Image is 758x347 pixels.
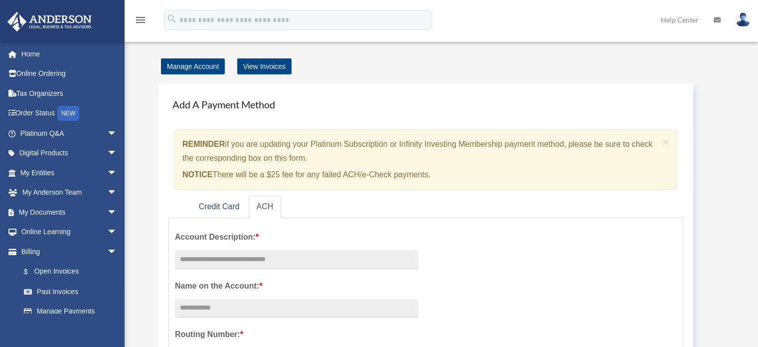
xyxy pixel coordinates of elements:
label: Account Description: [175,230,418,244]
label: Name on the Account: [175,279,418,293]
span: × [663,136,670,147]
a: Tax Organizers [7,83,132,103]
a: menu [135,17,147,26]
img: Anderson Advisors Platinum Portal [4,12,95,31]
a: Billingarrow_drop_down [7,242,132,262]
a: My Anderson Teamarrow_drop_down [7,183,132,203]
a: Platinum Q&Aarrow_drop_down [7,123,132,143]
span: arrow_drop_down [107,222,127,243]
a: ACH [249,196,282,218]
button: Close [663,136,670,147]
span: arrow_drop_down [107,123,127,144]
i: search [166,13,177,24]
i: menu [135,14,147,26]
h4: Add A Payment Method [168,93,683,115]
a: $Open Invoices [14,262,132,282]
a: View Invoices [237,58,292,74]
strong: REMINDER [182,140,225,148]
strong: NOTICE [182,170,212,179]
p: There will be a $25 fee for any failed ACH/e-Check payments. [182,168,659,182]
img: User Pic [736,12,751,27]
label: Routing Number: [175,328,418,342]
a: Manage Account [161,58,225,74]
span: arrow_drop_down [107,163,127,183]
span: arrow_drop_down [107,183,127,203]
span: arrow_drop_down [107,143,127,164]
a: Home [7,44,132,64]
a: Online Ordering [7,64,132,84]
a: Manage Payments [14,302,127,322]
a: Order StatusNEW [7,103,132,124]
span: $ [29,266,34,278]
a: Digital Productsarrow_drop_down [7,143,132,163]
a: My Entitiesarrow_drop_down [7,163,132,183]
div: NEW [57,106,79,121]
span: arrow_drop_down [107,202,127,223]
div: if you are updating your Platinum Subscription or Infinity Investing Membership payment method, p... [174,129,677,190]
a: Credit Card [191,196,248,218]
a: My Documentsarrow_drop_down [7,202,132,222]
span: arrow_drop_down [107,242,127,262]
a: Past Invoices [14,282,132,302]
a: Online Learningarrow_drop_down [7,222,132,242]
